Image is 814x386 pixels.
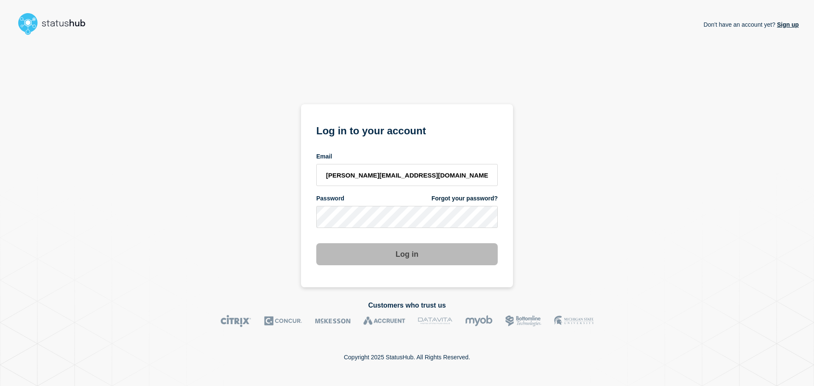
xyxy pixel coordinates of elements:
[15,302,799,309] h2: Customers who trust us
[775,21,799,28] a: Sign up
[432,194,498,203] a: Forgot your password?
[554,315,594,327] img: MSU logo
[316,153,332,161] span: Email
[264,315,302,327] img: Concur logo
[316,194,344,203] span: Password
[465,315,493,327] img: myob logo
[363,315,405,327] img: Accruent logo
[344,354,470,361] p: Copyright 2025 StatusHub. All Rights Reserved.
[505,315,541,327] img: Bottomline logo
[418,315,452,327] img: DataVita logo
[316,122,498,138] h1: Log in to your account
[316,243,498,265] button: Log in
[316,164,498,186] input: email input
[316,206,498,228] input: password input
[220,315,251,327] img: Citrix logo
[15,10,96,37] img: StatusHub logo
[703,14,799,35] p: Don't have an account yet?
[315,315,351,327] img: McKesson logo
